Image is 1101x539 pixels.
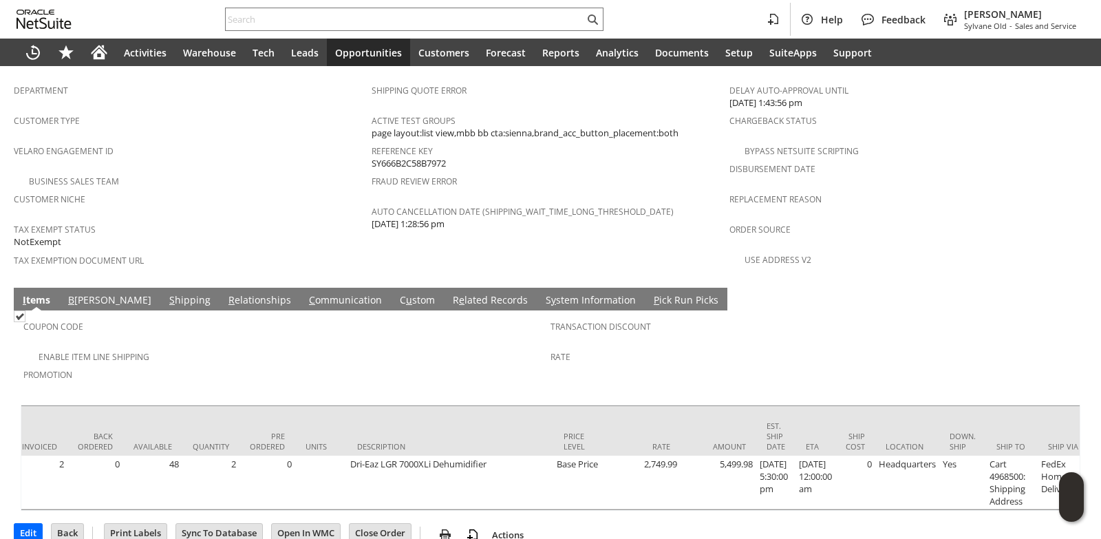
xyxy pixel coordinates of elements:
[542,46,579,59] span: Reports
[23,321,83,332] a: Coupon Code
[767,421,785,452] div: Est. Ship Date
[14,115,80,127] a: Customer Type
[1062,290,1079,307] a: Unrolled view on
[729,193,822,205] a: Replacement reason
[756,456,795,509] td: [DATE] 5:30:00 pm
[327,39,410,66] a: Opportunities
[78,431,113,452] div: Back Ordered
[550,351,570,363] a: Rate
[717,39,761,66] a: Setup
[729,85,848,96] a: Delay Auto-Approval Until
[372,145,433,157] a: Reference Key
[745,254,811,266] a: Use Address V2
[821,13,843,26] span: Help
[534,39,588,66] a: Reports
[950,431,976,452] div: Down. Ship
[1015,21,1076,31] span: Sales and Service
[410,39,478,66] a: Customers
[193,441,229,452] div: Quantity
[306,293,385,308] a: Communication
[964,8,1076,21] span: [PERSON_NAME]
[372,115,456,127] a: Active Test Groups
[459,293,464,306] span: e
[795,456,835,509] td: [DATE] 12:00:00 am
[14,310,25,322] img: Checked
[605,456,681,509] td: 2,749.99
[239,456,295,509] td: 0
[729,96,802,109] span: [DATE] 1:43:56 pm
[14,145,114,157] a: Velaro Engagement ID
[372,176,457,187] a: Fraud Review Error
[418,46,469,59] span: Customers
[647,39,717,66] a: Documents
[553,456,605,509] td: Base Price
[939,456,986,509] td: Yes
[372,218,445,231] span: [DATE] 1:28:56 pm
[681,456,756,509] td: 5,499.98
[996,441,1027,452] div: Ship To
[347,456,553,509] td: Dri-Eaz LGR 7000XLi Dehumidifier
[986,456,1038,509] td: Cart 4968500: Shipping Address
[372,85,467,96] a: Shipping Quote Error
[964,21,1007,31] span: Sylvane Old
[291,46,319,59] span: Leads
[14,255,144,266] a: Tax Exemption Document URL
[17,39,50,66] a: Recent Records
[550,321,651,332] a: Transaction Discount
[584,11,601,28] svg: Search
[615,441,670,452] div: Rate
[175,39,244,66] a: Warehouse
[67,456,123,509] td: 0
[225,293,295,308] a: Relationships
[335,46,402,59] span: Opportunities
[729,163,815,175] a: Disbursement Date
[761,39,825,66] a: SuiteApps
[478,39,534,66] a: Forecast
[244,39,283,66] a: Tech
[486,46,526,59] span: Forecast
[83,39,116,66] a: Home
[691,441,746,452] div: Amount
[729,224,791,235] a: Order Source
[65,293,155,308] a: B[PERSON_NAME]
[182,456,239,509] td: 2
[729,115,817,127] a: Chargeback Status
[1059,472,1084,522] iframe: Click here to launch Oracle Guided Learning Help Panel
[22,441,57,452] div: Invoiced
[25,44,41,61] svg: Recent Records
[29,176,119,187] a: Business Sales Team
[12,456,67,509] td: 2
[253,46,275,59] span: Tech
[116,39,175,66] a: Activities
[886,441,929,452] div: Location
[655,46,709,59] span: Documents
[825,39,880,66] a: Support
[881,13,926,26] span: Feedback
[806,441,825,452] div: ETA
[564,431,595,452] div: Price Level
[357,441,543,452] div: Description
[283,39,327,66] a: Leads
[68,293,74,306] span: B
[551,293,556,306] span: y
[588,39,647,66] a: Analytics
[14,235,61,249] span: NotExempt
[306,441,336,452] div: Units
[1038,456,1089,509] td: FedEx Home Delivery
[228,293,235,306] span: R
[226,11,584,28] input: Search
[23,293,26,306] span: I
[183,46,236,59] span: Warehouse
[406,293,412,306] span: u
[58,44,74,61] svg: Shortcuts
[14,193,85,205] a: Customer Niche
[14,85,68,96] a: Department
[745,145,859,157] a: Bypass NetSuite Scripting
[596,46,639,59] span: Analytics
[835,456,875,509] td: 0
[725,46,753,59] span: Setup
[250,431,285,452] div: Pre Ordered
[372,206,674,218] a: Auto Cancellation Date (shipping_wait_time_long_threshold_date)
[166,293,214,308] a: Shipping
[309,293,315,306] span: C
